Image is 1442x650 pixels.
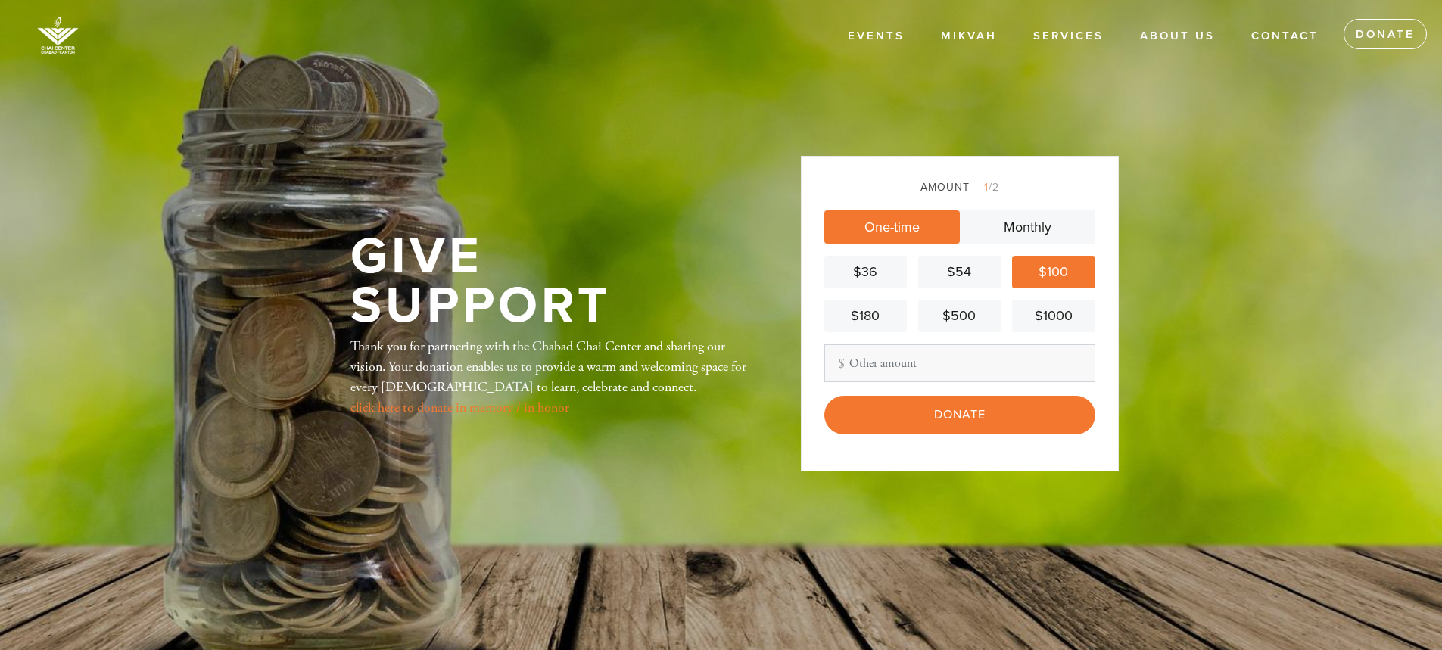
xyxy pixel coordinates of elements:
a: $36 [824,256,907,288]
img: image%20%281%29.png [23,8,93,62]
span: /2 [975,181,999,194]
a: $180 [824,300,907,332]
div: Thank you for partnering with the Chabad Chai Center and sharing our vision. Your donation enable... [350,336,752,418]
a: Mikvah [930,22,1008,51]
input: Donate [824,396,1095,434]
a: Donate [1344,19,1427,49]
div: $500 [924,306,995,326]
span: 1 [984,181,989,194]
a: click here to donate in memory / in honor [350,399,569,416]
div: $180 [830,306,901,326]
div: $100 [1018,262,1089,282]
div: $1000 [1018,306,1089,326]
a: Monthly [960,210,1095,244]
div: Amount [824,179,1095,195]
a: Events [836,22,916,51]
a: $54 [918,256,1001,288]
h1: Give Support [350,232,752,330]
a: One-time [824,210,960,244]
a: $500 [918,300,1001,332]
a: $1000 [1012,300,1095,332]
a: About Us [1129,22,1226,51]
a: Services [1022,22,1115,51]
a: Contact [1240,22,1330,51]
div: $54 [924,262,995,282]
a: $100 [1012,256,1095,288]
input: Other amount [824,344,1095,382]
div: $36 [830,262,901,282]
